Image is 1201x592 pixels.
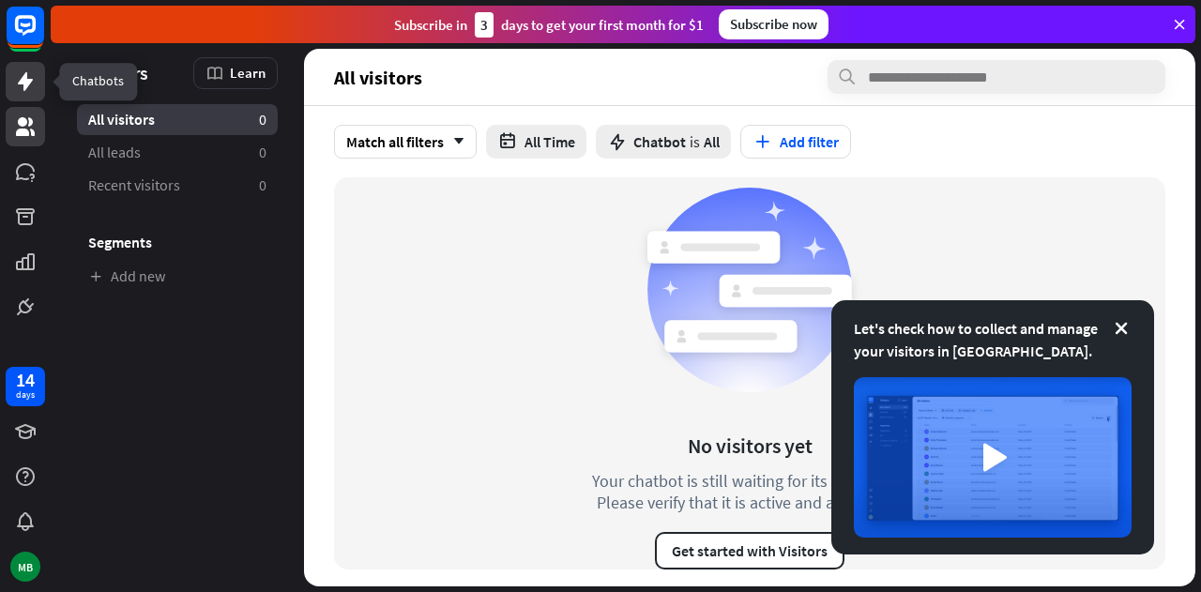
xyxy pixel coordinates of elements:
aside: 0 [259,143,266,162]
a: Add new [77,261,278,292]
button: All Time [486,125,586,159]
img: image [854,377,1132,538]
span: All visitors [334,67,422,88]
div: MB [10,552,40,582]
div: days [16,388,35,402]
span: All visitors [88,110,155,129]
span: All [704,132,720,151]
div: Subscribe in days to get your first month for $1 [394,12,704,38]
div: Let's check how to collect and manage your visitors in [GEOGRAPHIC_DATA]. [854,317,1132,362]
button: Add filter [740,125,851,159]
h3: Segments [77,233,278,251]
aside: 0 [259,110,266,129]
span: is [690,132,700,151]
div: Match all filters [334,125,477,159]
div: No visitors yet [688,433,813,459]
div: Subscribe now [719,9,829,39]
div: 14 [16,372,35,388]
span: All leads [88,143,141,162]
a: All leads 0 [77,137,278,168]
span: Chatbot [633,132,686,151]
i: arrow_down [444,136,464,147]
button: Get started with Visitors [655,532,844,569]
button: Open LiveChat chat widget [15,8,71,64]
span: Learn [230,64,266,82]
div: Your chatbot is still waiting for its first visitor. Please verify that it is active and accessible. [557,470,942,513]
aside: 0 [259,175,266,195]
div: 3 [475,12,494,38]
a: 14 days [6,367,45,406]
span: Visitors [88,62,148,83]
a: Recent visitors 0 [77,170,278,201]
span: Recent visitors [88,175,180,195]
